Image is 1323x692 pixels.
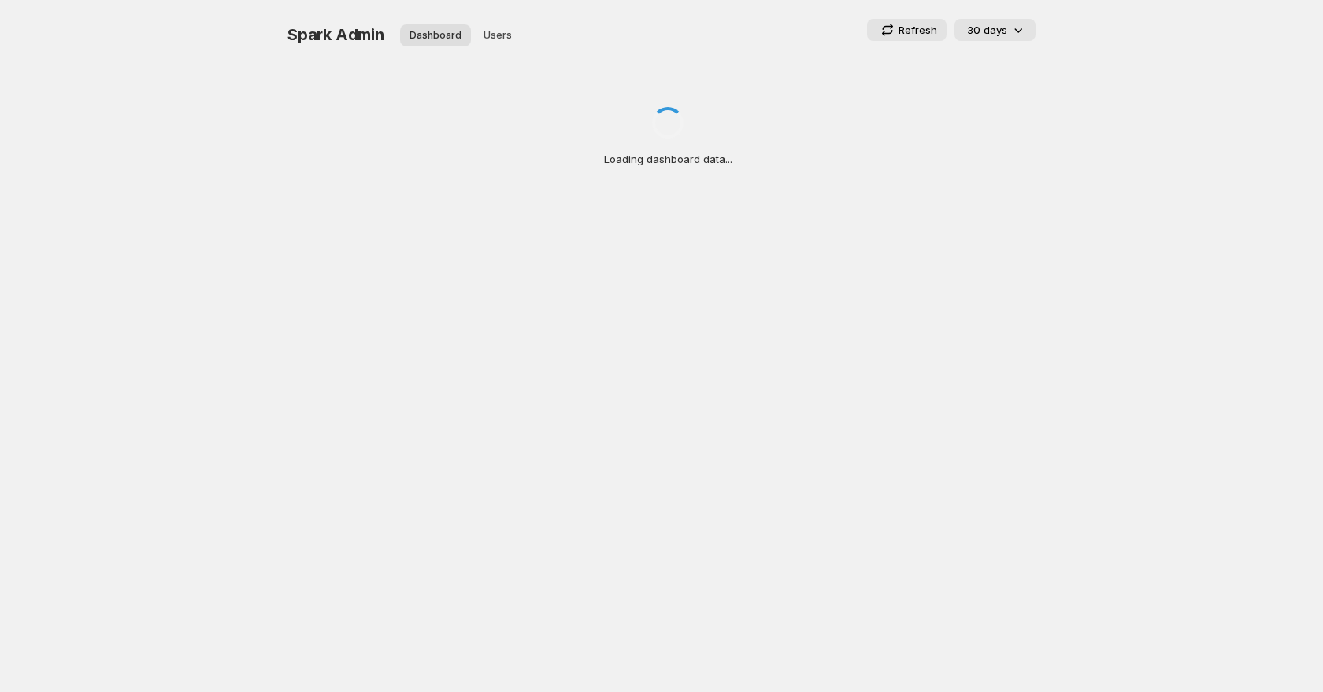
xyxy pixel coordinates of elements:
span: Spark Admin [287,25,384,44]
span: Users [484,29,512,42]
button: 30 days [954,19,1036,41]
button: Dashboard overview [400,24,471,46]
button: User management [474,24,521,46]
span: Dashboard [409,29,461,42]
p: 30 days [967,22,1007,38]
button: Refresh [867,19,947,41]
p: Refresh [899,22,937,38]
p: Loading dashboard data... [604,151,732,167]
